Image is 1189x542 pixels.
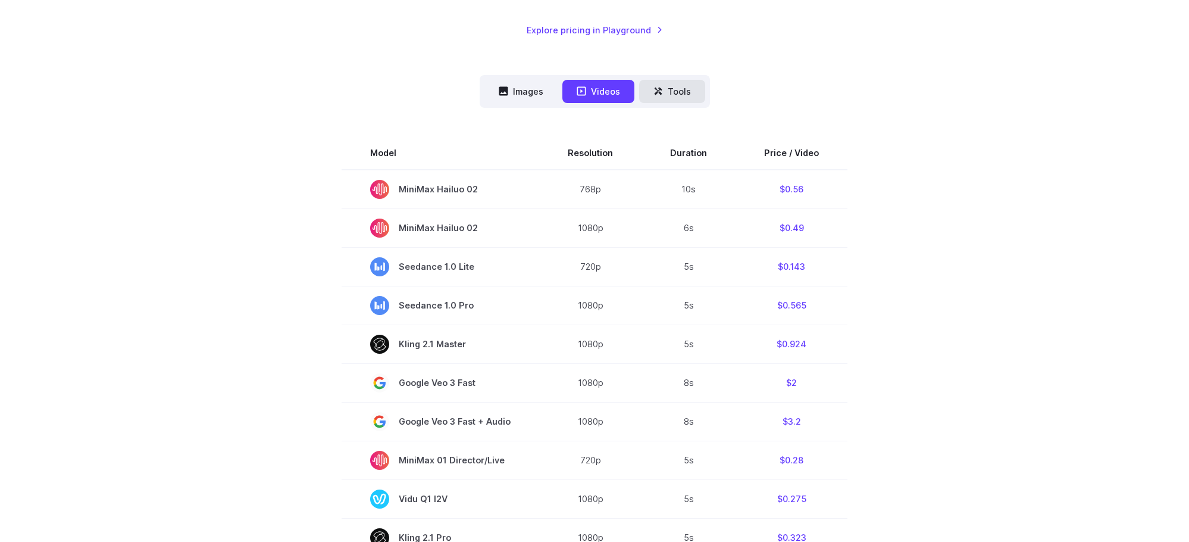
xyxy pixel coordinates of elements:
td: $0.49 [736,209,847,248]
td: 5s [642,248,736,286]
td: 5s [642,480,736,519]
td: 720p [539,441,642,480]
td: 1080p [539,480,642,519]
td: 5s [642,325,736,364]
button: Videos [562,80,634,103]
td: 1080p [539,325,642,364]
td: 10s [642,170,736,209]
td: $3.2 [736,403,847,441]
span: Seedance 1.0 Lite [370,257,511,276]
td: 1080p [539,364,642,403]
td: $0.28 [736,441,847,480]
td: 1080p [539,286,642,325]
button: Images [484,80,558,103]
button: Tools [639,80,705,103]
span: Kling 2.1 Master [370,335,511,354]
td: 5s [642,441,736,480]
td: $0.143 [736,248,847,286]
span: MiniMax Hailuo 02 [370,180,511,199]
a: Explore pricing in Playground [527,23,663,37]
th: Price / Video [736,136,847,170]
span: MiniMax Hailuo 02 [370,219,511,238]
span: Google Veo 3 Fast + Audio [370,412,511,431]
td: 6s [642,209,736,248]
td: 1080p [539,209,642,248]
span: Vidu Q1 I2V [370,490,511,509]
th: Duration [642,136,736,170]
td: 8s [642,364,736,403]
td: $2 [736,364,847,403]
span: Seedance 1.0 Pro [370,296,511,315]
td: 1080p [539,403,642,441]
td: $0.275 [736,480,847,519]
span: MiniMax 01 Director/Live [370,451,511,470]
td: 720p [539,248,642,286]
td: $0.565 [736,286,847,325]
td: $0.56 [736,170,847,209]
td: 768p [539,170,642,209]
th: Resolution [539,136,642,170]
span: Google Veo 3 Fast [370,373,511,393]
td: $0.924 [736,325,847,364]
td: 5s [642,286,736,325]
th: Model [342,136,539,170]
td: 8s [642,403,736,441]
